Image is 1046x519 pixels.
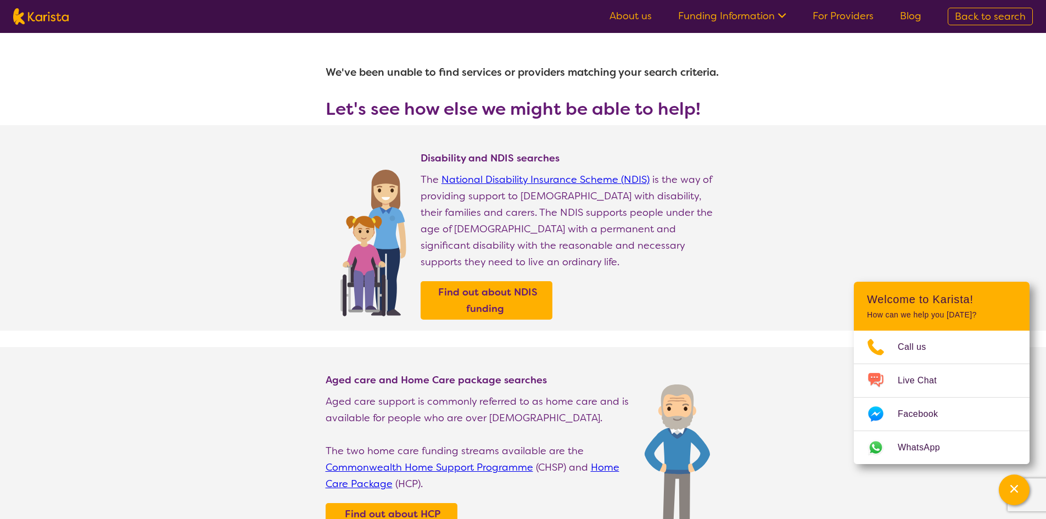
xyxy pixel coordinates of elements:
span: Facebook [898,406,951,422]
h4: Aged care and Home Care package searches [326,373,634,387]
h3: Let's see how else we might be able to help! [326,99,721,119]
ul: Choose channel [854,331,1030,464]
span: Live Chat [898,372,950,389]
a: Web link opens in a new tab. [854,431,1030,464]
a: Blog [900,9,921,23]
p: The is the way of providing support to [DEMOGRAPHIC_DATA] with disability, their families and car... [421,171,721,270]
p: How can we help you [DATE]? [867,310,1016,320]
a: Funding Information [678,9,786,23]
span: Back to search [955,10,1026,23]
a: National Disability Insurance Scheme (NDIS) [441,173,650,186]
a: Find out about NDIS funding [423,284,550,317]
a: Back to search [948,8,1033,25]
a: For Providers [813,9,874,23]
p: Aged care support is commonly referred to as home care and is available for people who are over [... [326,393,634,426]
h1: We've been unable to find services or providers matching your search criteria. [326,59,721,86]
p: The two home care funding streams available are the (CHSP) and (HCP). [326,443,634,492]
h2: Welcome to Karista! [867,293,1016,306]
img: Karista logo [13,8,69,25]
b: Find out about NDIS funding [438,286,538,315]
div: Channel Menu [854,282,1030,464]
span: WhatsApp [898,439,953,456]
a: About us [609,9,652,23]
h4: Disability and NDIS searches [421,152,721,165]
a: Commonwealth Home Support Programme [326,461,533,474]
button: Channel Menu [999,475,1030,505]
img: Find NDIS and Disability services and providers [337,163,410,316]
span: Call us [898,339,939,355]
